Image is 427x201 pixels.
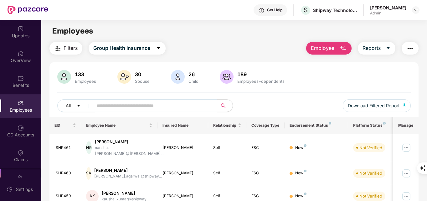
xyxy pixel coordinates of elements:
div: 26 [187,71,200,77]
span: Employee Name [86,123,148,128]
div: ESC [251,170,280,176]
button: Filters [49,42,82,55]
img: svg+xml;base64,PHN2ZyB4bWxucz0iaHR0cDovL3d3dy53My5vcmcvMjAwMC9zdmciIHhtbG5zOnhsaW5rPSJodHRwOi8vd3... [57,70,71,84]
span: Employees [52,26,93,35]
div: New [295,170,306,176]
div: ESC [251,193,280,199]
img: svg+xml;base64,PHN2ZyB4bWxucz0iaHR0cDovL3d3dy53My5vcmcvMjAwMC9zdmciIHdpZHRoPSI4IiBoZWlnaHQ9IjgiIH... [304,170,306,172]
button: Group Health Insurancecaret-down [89,42,166,55]
img: svg+xml;base64,PHN2ZyBpZD0iQ2xhaW0iIHhtbG5zPSJodHRwOi8vd3d3LnczLm9yZy8yMDAwL3N2ZyIgd2lkdGg9IjIwIi... [18,150,24,156]
img: svg+xml;base64,PHN2ZyBpZD0iU2V0dGluZy0yMHgyMCIgeG1sbnM9Imh0dHA6Ly93d3cudzMub3JnLzIwMDAvc3ZnIiB3aW... [7,186,13,193]
div: SHP460 [56,170,76,176]
img: svg+xml;base64,PHN2ZyBpZD0iSGVscC0zMngzMiIgeG1sbnM9Imh0dHA6Ly93d3cudzMub3JnLzIwMDAvc3ZnIiB3aWR0aD... [258,8,265,14]
div: [PERSON_NAME] [370,5,406,11]
button: search [217,99,233,112]
span: EID [54,123,72,128]
div: Admin [370,11,406,16]
div: [PERSON_NAME] [162,145,203,151]
div: Shipway Technology Pvt. Ltd [313,7,357,13]
span: Reports [363,44,381,52]
span: caret-down [386,45,391,51]
div: Platform Status [353,123,388,128]
div: Child [187,79,200,84]
img: svg+xml;base64,PHN2ZyB4bWxucz0iaHR0cDovL3d3dy53My5vcmcvMjAwMC9zdmciIHdpZHRoPSIyNCIgaGVpZ2h0PSIyNC... [406,45,414,52]
span: Employee [311,44,334,52]
th: Insured Name [157,117,208,134]
div: [PERSON_NAME] [162,170,203,176]
div: New [295,145,306,151]
th: Relationship [208,117,246,134]
span: Group Health Insurance [93,44,150,52]
span: S [304,6,308,14]
span: Relationship [213,123,237,128]
th: Manage [393,117,419,134]
span: All [66,102,71,109]
img: svg+xml;base64,PHN2ZyB4bWxucz0iaHR0cDovL3d3dy53My5vcmcvMjAwMC9zdmciIHdpZHRoPSI4IiBoZWlnaHQ9IjgiIH... [329,122,331,124]
div: SHP461 [56,145,76,151]
div: 30 [134,71,151,77]
div: 189 [236,71,286,77]
button: Allcaret-down [57,99,95,112]
img: New Pazcare Logo [8,6,48,14]
img: svg+xml;base64,PHN2ZyB4bWxucz0iaHR0cDovL3d3dy53My5vcmcvMjAwMC9zdmciIHdpZHRoPSIyMSIgaGVpZ2h0PSIyMC... [18,174,24,181]
img: svg+xml;base64,PHN2ZyBpZD0iSG9tZSIgeG1sbnM9Imh0dHA6Ly93d3cudzMub3JnLzIwMDAvc3ZnIiB3aWR0aD0iMjAiIG... [18,50,24,57]
img: svg+xml;base64,PHN2ZyB4bWxucz0iaHR0cDovL3d3dy53My5vcmcvMjAwMC9zdmciIHhtbG5zOnhsaW5rPSJodHRwOi8vd3... [220,70,234,84]
th: EID [49,117,81,134]
div: Self [213,170,241,176]
button: Reportscaret-down [358,42,395,55]
img: svg+xml;base64,PHN2ZyBpZD0iVXBkYXRlZCIgeG1sbnM9Imh0dHA6Ly93d3cudzMub3JnLzIwMDAvc3ZnIiB3aWR0aD0iMj... [18,26,24,32]
div: 133 [74,71,97,77]
img: svg+xml;base64,PHN2ZyB4bWxucz0iaHR0cDovL3d3dy53My5vcmcvMjAwMC9zdmciIHdpZHRoPSI4IiBoZWlnaHQ9IjgiIH... [304,144,306,147]
div: Employees [74,79,97,84]
button: Employee [306,42,352,55]
button: Download Filtered Report [343,99,411,112]
span: caret-down [156,45,161,51]
img: svg+xml;base64,PHN2ZyB4bWxucz0iaHR0cDovL3d3dy53My5vcmcvMjAwMC9zdmciIHhtbG5zOnhsaW5rPSJodHRwOi8vd3... [339,45,347,52]
img: svg+xml;base64,PHN2ZyBpZD0iQ0RfQWNjb3VudHMiIGRhdGEtbmFtZT0iQ0QgQWNjb3VudHMiIHhtbG5zPSJodHRwOi8vd3... [18,125,24,131]
img: svg+xml;base64,PHN2ZyBpZD0iRW1wbG95ZWVzIiB4bWxucz0iaHR0cDovL3d3dy53My5vcmcvMjAwMC9zdmciIHdpZHRoPS... [18,100,24,106]
div: Endorsement Status [290,123,343,128]
div: Not Verified [359,145,382,151]
img: svg+xml;base64,PHN2ZyB4bWxucz0iaHR0cDovL3d3dy53My5vcmcvMjAwMC9zdmciIHhtbG5zOnhsaW5rPSJodHRwOi8vd3... [117,70,131,84]
div: Employees+dependents [236,79,286,84]
div: SHP459 [56,193,76,199]
div: nanshu.[PERSON_NAME]@[PERSON_NAME]... [95,145,163,157]
img: svg+xml;base64,PHN2ZyB4bWxucz0iaHR0cDovL3d3dy53My5vcmcvMjAwMC9zdmciIHdpZHRoPSI4IiBoZWlnaHQ9IjgiIH... [383,122,386,124]
div: New [295,193,306,199]
img: manageButton [401,168,411,178]
img: svg+xml;base64,PHN2ZyBpZD0iQmVuZWZpdHMiIHhtbG5zPSJodHRwOi8vd3d3LnczLm9yZy8yMDAwL3N2ZyIgd2lkdGg9Ij... [18,75,24,82]
img: svg+xml;base64,PHN2ZyBpZD0iRHJvcGRvd24tMzJ4MzIiIHhtbG5zPSJodHRwOi8vd3d3LnczLm9yZy8yMDAwL3N2ZyIgd2... [413,8,418,13]
div: [PERSON_NAME] [162,193,203,199]
img: manageButton [401,143,411,153]
img: svg+xml;base64,PHN2ZyB4bWxucz0iaHR0cDovL3d3dy53My5vcmcvMjAwMC9zdmciIHdpZHRoPSIyNCIgaGVpZ2h0PSIyNC... [54,45,62,52]
span: caret-down [76,103,81,108]
th: Coverage Type [246,117,285,134]
div: SA [86,167,91,180]
div: NG [86,141,92,154]
div: Not Verified [359,170,382,176]
div: [PERSON_NAME].agarwal@shipway... [94,173,162,179]
img: svg+xml;base64,PHN2ZyB4bWxucz0iaHR0cDovL3d3dy53My5vcmcvMjAwMC9zdmciIHhtbG5zOnhsaW5rPSJodHRwOi8vd3... [171,70,185,84]
span: Download Filtered Report [348,102,400,109]
div: ESC [251,145,280,151]
div: Spouse [134,79,151,84]
span: Filters [64,44,78,52]
img: svg+xml;base64,PHN2ZyB4bWxucz0iaHR0cDovL3d3dy53My5vcmcvMjAwMC9zdmciIHdpZHRoPSI4IiBoZWlnaHQ9IjgiIH... [304,193,306,195]
span: search [217,103,229,108]
div: Self [213,193,241,199]
div: [PERSON_NAME] [102,190,150,196]
div: [PERSON_NAME] [94,167,162,173]
div: Self [213,145,241,151]
img: svg+xml;base64,PHN2ZyB4bWxucz0iaHR0cDovL3d3dy53My5vcmcvMjAwMC9zdmciIHhtbG5zOnhsaW5rPSJodHRwOi8vd3... [403,103,406,107]
div: Get Help [267,8,282,13]
div: Settings [14,186,35,193]
div: Not Verified [359,193,382,199]
div: [PERSON_NAME] [95,139,163,145]
th: Employee Name [81,117,157,134]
